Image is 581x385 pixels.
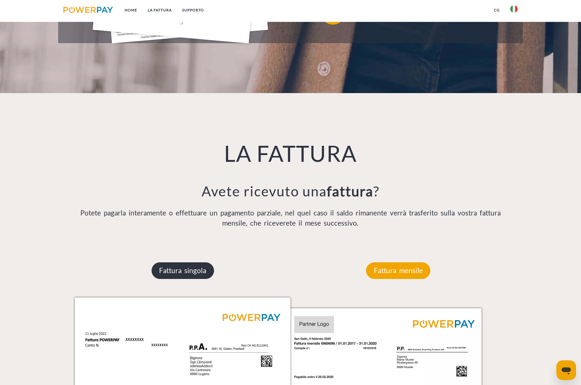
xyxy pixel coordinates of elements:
[75,208,506,229] p: Potete pagarla interamente o effettuare un pagamento parziale, nel quel caso il saldo rimanente v...
[75,182,506,200] h3: Avete ricevuto una ?
[119,5,142,16] a: Home
[63,7,113,13] img: logo-powerpay.svg
[556,360,576,380] iframe: Pulsante per aprire la finestra di messaggistica
[327,183,373,199] b: fattura
[151,262,214,279] p: Fattura singola
[510,5,518,13] img: it
[366,262,431,279] p: Fattura mensile
[177,5,209,16] a: Supporto
[489,5,505,16] a: CG
[75,139,506,167] h1: LA FATTURA
[142,5,177,16] a: LA FATTURA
